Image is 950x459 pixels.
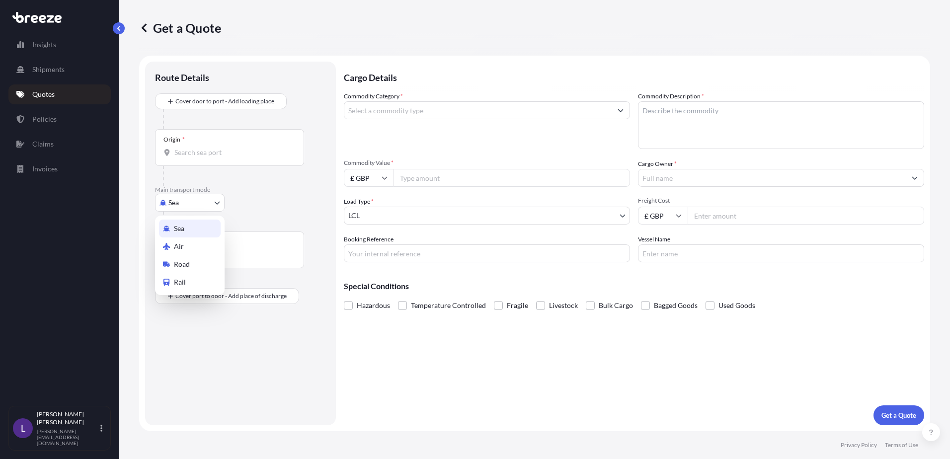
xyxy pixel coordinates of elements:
span: Rail [174,277,186,287]
span: Sea [174,224,184,233]
p: Get a Quote [139,20,221,36]
span: Road [174,259,190,269]
p: Cargo Details [344,62,924,91]
div: Select transport [155,216,225,295]
span: Air [174,241,184,251]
